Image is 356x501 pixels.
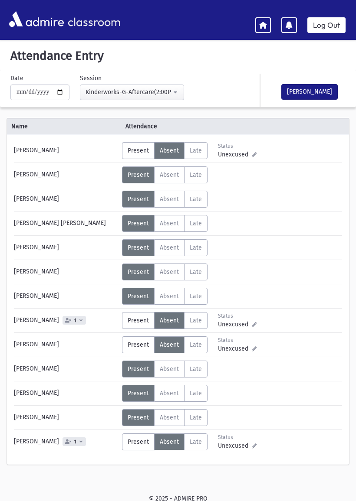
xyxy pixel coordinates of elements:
div: [PERSON_NAME] [10,166,122,183]
span: Absent [160,147,179,154]
span: Late [190,171,202,179]
span: 1 [73,439,78,445]
div: AttTypes [122,433,208,450]
span: Late [190,293,202,300]
a: Log Out [307,17,346,33]
div: AttTypes [122,288,208,305]
span: Attendance [121,122,321,131]
div: AttTypes [122,409,208,426]
button: [PERSON_NAME] [281,84,338,100]
div: AttTypes [122,166,208,183]
h5: Attendance Entry [7,49,349,63]
span: Absent [160,268,179,276]
span: Absent [160,438,179,446]
span: Unexcused [218,344,252,353]
span: Late [190,195,202,203]
div: Kinderworks-G-Aftercare(2:00PM-4:00PM) [86,88,171,97]
div: [PERSON_NAME] [10,264,122,280]
div: [PERSON_NAME] [10,385,122,402]
span: Absent [160,341,179,348]
span: Present [128,293,149,300]
span: Late [190,244,202,251]
span: Late [190,147,202,154]
span: 1 [73,318,78,323]
div: [PERSON_NAME] [10,361,122,377]
span: Absent [160,365,179,373]
div: [PERSON_NAME] [PERSON_NAME] [10,215,122,232]
div: [PERSON_NAME] [10,288,122,305]
div: [PERSON_NAME] [10,409,122,426]
span: Late [190,317,202,324]
span: Late [190,438,202,446]
div: [PERSON_NAME] [10,336,122,353]
span: Late [190,268,202,276]
div: AttTypes [122,191,208,208]
span: Present [128,171,149,179]
div: [PERSON_NAME] [10,312,122,329]
div: AttTypes [122,336,208,353]
div: [PERSON_NAME] [10,433,122,450]
span: Late [190,390,202,397]
span: Absent [160,244,179,251]
img: AdmirePro [7,9,66,29]
span: Absent [160,293,179,300]
div: Status [218,142,257,150]
span: Absent [160,317,179,324]
div: [PERSON_NAME] [10,142,122,159]
span: Present [128,244,149,251]
span: Absent [160,171,179,179]
label: Date [10,74,23,83]
span: Present [128,220,149,227]
label: Session [80,74,102,83]
div: [PERSON_NAME] [10,191,122,208]
span: Unexcused [218,441,252,450]
span: Present [128,268,149,276]
span: Present [128,147,149,154]
div: AttTypes [122,264,208,280]
span: Present [128,438,149,446]
div: AttTypes [122,312,208,329]
span: Late [190,414,202,421]
span: Absent [160,195,179,203]
div: [PERSON_NAME] [10,239,122,256]
span: Present [128,414,149,421]
button: Kinderworks-G-Aftercare(2:00PM-4:00PM) [80,85,184,100]
span: Absent [160,390,179,397]
div: AttTypes [122,142,208,159]
span: Unexcused [218,150,252,159]
div: AttTypes [122,361,208,377]
span: Absent [160,220,179,227]
div: AttTypes [122,385,208,402]
div: AttTypes [122,239,208,256]
span: Present [128,365,149,373]
div: AttTypes [122,215,208,232]
span: Present [128,317,149,324]
span: classroom [66,8,121,31]
span: Late [190,220,202,227]
div: Status [218,336,257,344]
span: Late [190,341,202,348]
span: Present [128,390,149,397]
div: Status [218,312,257,320]
span: Present [128,341,149,348]
span: Late [190,365,202,373]
span: Absent [160,414,179,421]
div: Status [218,433,257,441]
span: Unexcused [218,320,252,329]
span: Present [128,195,149,203]
span: Name [7,122,121,131]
